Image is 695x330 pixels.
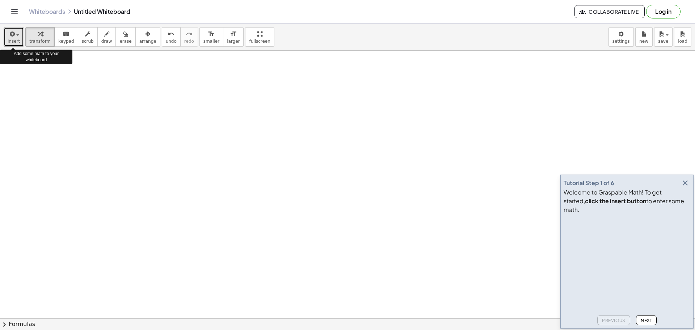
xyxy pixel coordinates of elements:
button: format_sizelarger [223,27,244,47]
button: fullscreen [245,27,274,47]
button: arrange [135,27,160,47]
i: redo [186,30,193,38]
span: scrub [82,39,94,44]
button: Next [636,315,657,325]
button: scrub [78,27,98,47]
i: undo [168,30,174,38]
span: erase [119,39,131,44]
button: keyboardkeypad [54,27,78,47]
button: load [674,27,691,47]
span: redo [184,39,194,44]
button: undoundo [162,27,181,47]
button: draw [97,27,116,47]
span: smaller [203,39,219,44]
span: new [639,39,648,44]
span: Collaborate Live [581,8,639,15]
span: load [678,39,687,44]
i: format_size [230,30,237,38]
span: keypad [58,39,74,44]
button: erase [115,27,135,47]
span: Next [641,318,652,323]
span: transform [29,39,51,44]
button: transform [25,27,55,47]
span: insert [8,39,20,44]
a: Whiteboards [29,8,65,15]
span: undo [166,39,177,44]
span: save [658,39,668,44]
span: arrange [139,39,156,44]
button: redoredo [180,27,198,47]
button: format_sizesmaller [199,27,223,47]
div: Welcome to Graspable Math! To get started, to enter some math. [564,188,690,214]
button: Collaborate Live [574,5,645,18]
i: format_size [208,30,215,38]
b: click the insert button [585,197,646,205]
span: larger [227,39,240,44]
button: Toggle navigation [9,6,20,17]
button: save [654,27,673,47]
i: keyboard [63,30,69,38]
button: Log in [646,5,681,18]
button: settings [608,27,634,47]
span: fullscreen [249,39,270,44]
span: draw [101,39,112,44]
button: insert [4,27,24,47]
span: settings [612,39,630,44]
div: Tutorial Step 1 of 6 [564,179,614,187]
button: new [635,27,653,47]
